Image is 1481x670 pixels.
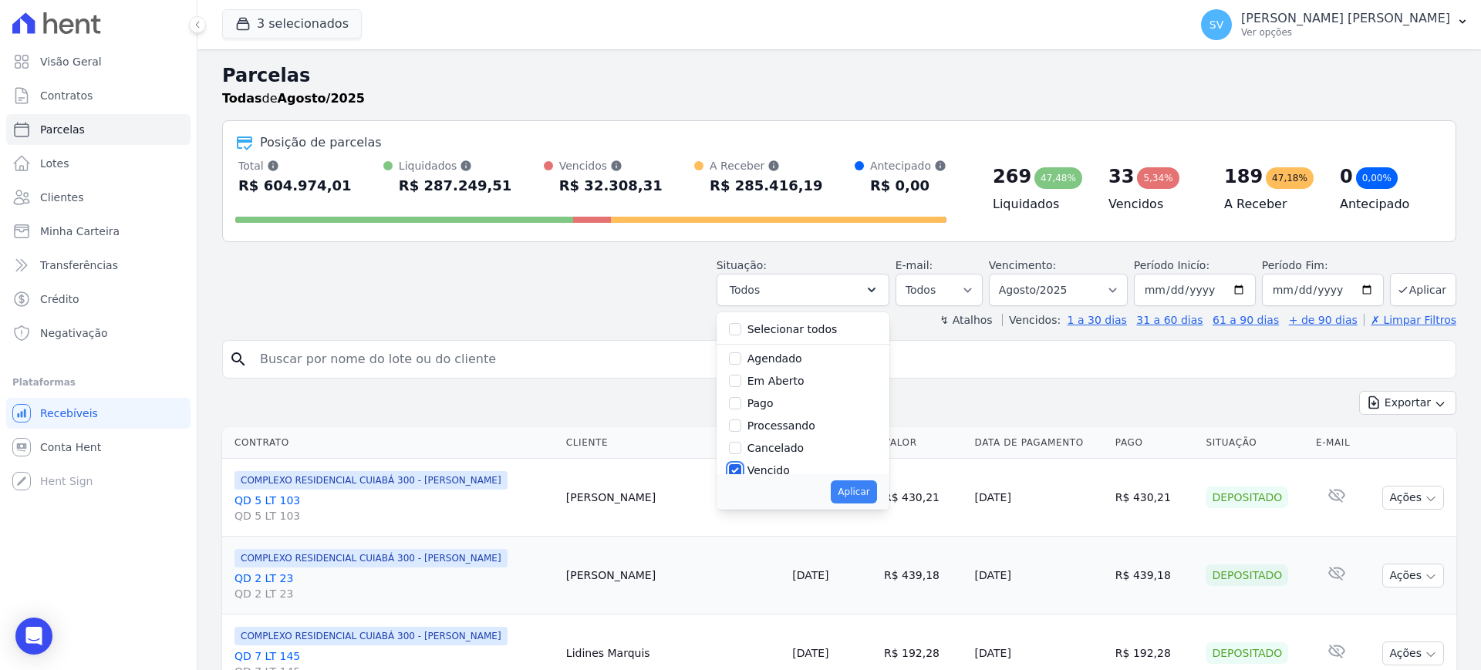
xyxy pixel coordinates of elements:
[222,91,262,106] strong: Todas
[222,89,365,108] p: de
[710,173,823,198] div: R$ 285.416,19
[238,158,352,173] div: Total
[1109,459,1200,537] td: R$ 430,21
[747,397,774,409] label: Pago
[40,88,93,103] span: Contratos
[993,195,1084,214] h4: Liquidados
[234,493,554,524] a: QD 5 LT 103QD 5 LT 103
[40,439,101,455] span: Conta Hent
[6,284,191,315] a: Crédito
[6,432,191,463] a: Conta Hent
[831,480,876,503] button: Aplicar
[1206,564,1288,586] div: Depositado
[717,259,767,271] label: Situação:
[40,325,108,341] span: Negativação
[6,216,191,247] a: Minha Carteira
[1137,167,1179,189] div: 5,34%
[1340,164,1353,189] div: 0
[993,164,1031,189] div: 269
[1382,641,1444,665] button: Ações
[1136,314,1203,326] a: 31 a 60 dias
[238,173,352,198] div: R$ 604.974,01
[1364,314,1456,326] a: ✗ Limpar Filtros
[878,537,969,614] td: R$ 439,18
[560,537,786,614] td: [PERSON_NAME]
[6,398,191,429] a: Recebíveis
[1356,167,1398,189] div: 0,00%
[12,373,184,392] div: Plataformas
[6,250,191,281] a: Transferências
[40,54,102,69] span: Visão Geral
[260,133,382,152] div: Posição de parcelas
[1199,427,1310,459] th: Situação
[792,647,828,659] a: [DATE]
[1359,391,1456,415] button: Exportar
[560,427,786,459] th: Cliente
[747,323,838,335] label: Selecionar todos
[747,442,804,454] label: Cancelado
[1002,314,1061,326] label: Vencidos:
[40,258,118,273] span: Transferências
[40,122,85,137] span: Parcelas
[1310,427,1364,459] th: E-mail
[792,569,828,581] a: [DATE]
[878,459,969,537] td: R$ 430,21
[747,352,802,365] label: Agendado
[1108,164,1134,189] div: 33
[222,9,362,39] button: 3 selecionados
[278,91,365,106] strong: Agosto/2025
[1289,314,1358,326] a: + de 90 dias
[1241,11,1450,26] p: [PERSON_NAME] [PERSON_NAME]
[6,80,191,111] a: Contratos
[234,571,554,601] a: QD 2 LT 23QD 2 LT 23
[1068,314,1127,326] a: 1 a 30 dias
[969,427,1109,459] th: Data de Pagamento
[234,549,508,567] span: COMPLEXO RESIDENCIAL CUIABÁ 300 - [PERSON_NAME]
[747,464,790,476] label: Vencido
[747,375,805,387] label: Em Aberto
[1189,3,1481,46] button: SV [PERSON_NAME] [PERSON_NAME] Ver opções
[251,344,1449,375] input: Buscar por nome do lote ou do cliente
[717,274,889,306] button: Todos
[234,471,508,490] span: COMPLEXO RESIDENCIAL CUIABÁ 300 - [PERSON_NAME]
[989,259,1056,271] label: Vencimento:
[710,158,823,173] div: A Receber
[6,148,191,179] a: Lotes
[1340,195,1431,214] h4: Antecipado
[1109,427,1200,459] th: Pago
[1108,195,1199,214] h4: Vencidos
[940,314,992,326] label: ↯ Atalhos
[560,459,786,537] td: [PERSON_NAME]
[40,291,79,307] span: Crédito
[870,158,946,173] div: Antecipado
[234,627,508,645] span: COMPLEXO RESIDENCIAL CUIABÁ 300 - [PERSON_NAME]
[1206,642,1288,664] div: Depositado
[969,537,1109,614] td: [DATE]
[1382,564,1444,588] button: Ações
[559,158,663,173] div: Vencidos
[1224,164,1263,189] div: 189
[6,182,191,213] a: Clientes
[222,427,560,459] th: Contrato
[40,190,83,205] span: Clientes
[1262,258,1384,274] label: Período Fim:
[1209,19,1223,30] span: SV
[559,173,663,198] div: R$ 32.308,31
[399,173,512,198] div: R$ 287.249,51
[747,419,815,432] label: Processando
[6,46,191,77] a: Visão Geral
[896,259,933,271] label: E-mail:
[1134,259,1209,271] label: Período Inicío:
[1034,167,1082,189] div: 47,48%
[234,508,554,524] span: QD 5 LT 103
[1213,314,1279,326] a: 61 a 90 dias
[969,459,1109,537] td: [DATE]
[1266,167,1314,189] div: 47,18%
[15,618,52,655] div: Open Intercom Messenger
[40,156,69,171] span: Lotes
[234,586,554,601] span: QD 2 LT 23
[222,62,1456,89] h2: Parcelas
[40,224,120,239] span: Minha Carteira
[399,158,512,173] div: Liquidados
[730,281,760,299] span: Todos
